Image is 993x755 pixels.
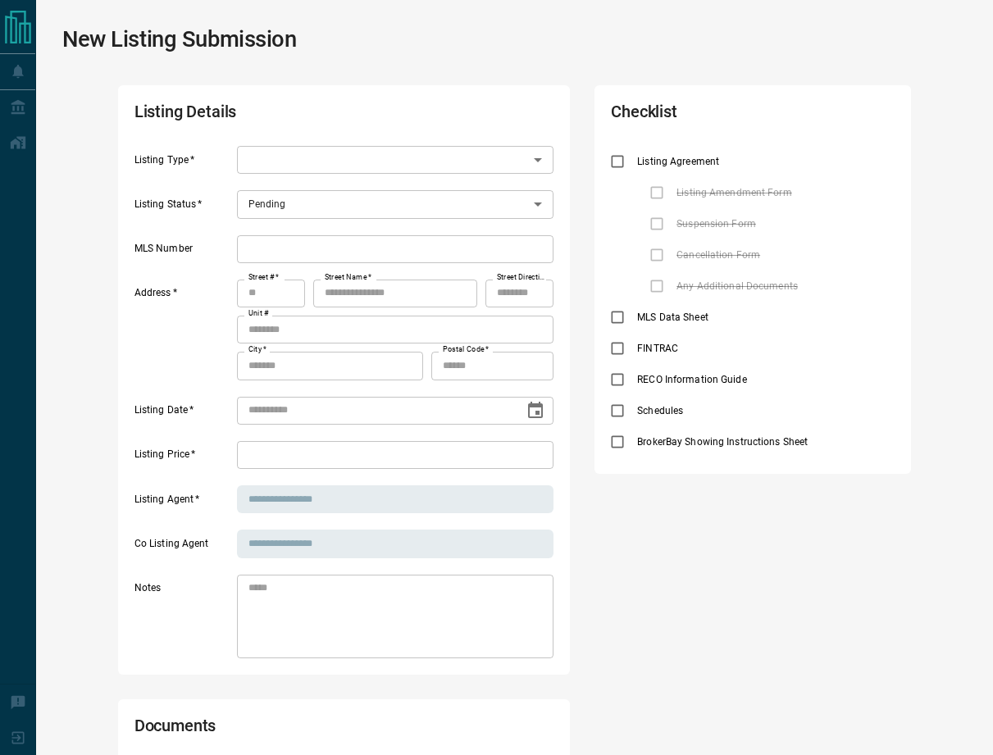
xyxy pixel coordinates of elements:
span: BrokerBay Showing Instructions Sheet [633,434,812,449]
span: Listing Agreement [633,154,723,169]
h2: Checklist [611,102,781,130]
h2: Documents [134,716,386,744]
span: Suspension Form [672,216,760,231]
label: Street Direction [497,272,545,283]
label: Street # [248,272,279,283]
label: MLS Number [134,242,233,263]
span: Listing Amendment Form [672,185,795,200]
label: Listing Agent [134,493,233,514]
label: Postal Code [443,344,489,355]
h1: New Listing Submission [62,26,297,52]
label: Unit # [248,308,269,319]
span: Schedules [633,403,687,418]
label: Notes [134,581,233,658]
label: Street Name [325,272,371,283]
h2: Listing Details [134,102,386,130]
label: Listing Status [134,198,233,219]
button: Choose date [519,394,552,427]
span: FINTRAC [633,341,682,356]
label: Listing Date [134,403,233,425]
span: Cancellation Form [672,248,764,262]
label: Listing Type [134,153,233,175]
label: Address [134,286,233,380]
div: Pending [237,190,554,218]
span: Any Additional Documents [672,279,802,293]
label: Co Listing Agent [134,537,233,558]
label: Listing Price [134,448,233,469]
label: City [248,344,266,355]
span: MLS Data Sheet [633,310,713,325]
span: RECO Information Guide [633,372,750,387]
